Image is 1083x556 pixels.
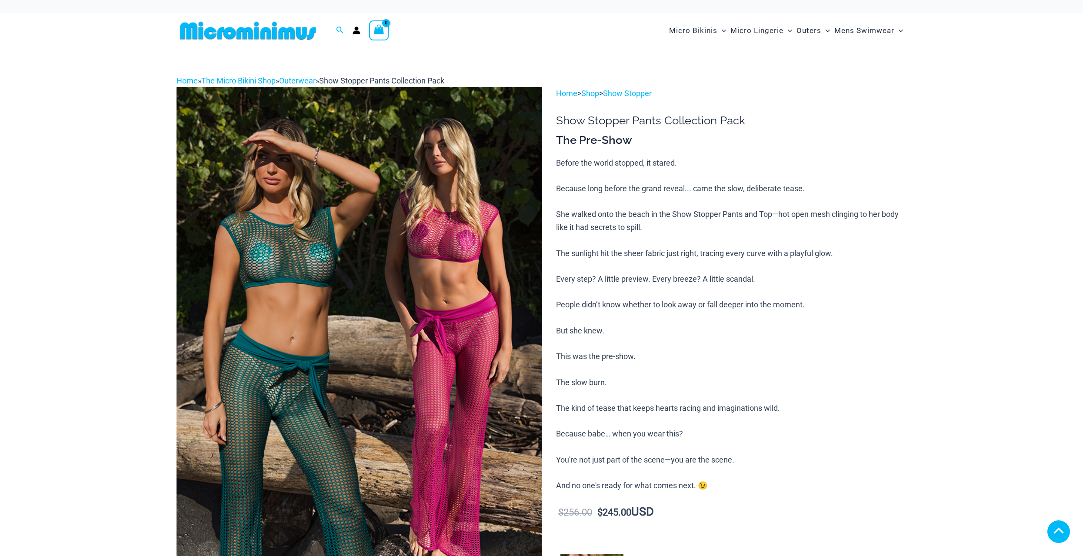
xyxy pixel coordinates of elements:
a: Shop [581,89,599,98]
p: > > [556,87,906,100]
span: $ [558,507,563,518]
a: OutersMenu ToggleMenu Toggle [794,17,832,44]
a: Micro LingerieMenu ToggleMenu Toggle [728,17,794,44]
a: View Shopping Cart, empty [369,20,389,40]
a: Outerwear [279,76,316,85]
span: » » » [177,76,444,85]
span: Menu Toggle [821,20,830,42]
span: Micro Bikinis [669,20,717,42]
img: MM SHOP LOGO FLAT [177,21,320,40]
span: Mens Swimwear [834,20,894,42]
a: Show Stopper [603,89,652,98]
p: Before the world stopped, it stared. Because long before the grand reveal... came the slow, delib... [556,156,906,492]
a: Home [556,89,577,98]
bdi: 245.00 [597,507,631,518]
h3: The Pre-Show [556,133,906,148]
a: Home [177,76,198,85]
span: Outers [796,20,821,42]
span: Menu Toggle [717,20,726,42]
span: Micro Lingerie [730,20,783,42]
a: Account icon link [353,27,360,34]
p: USD [556,506,906,519]
a: Search icon link [336,25,344,36]
a: The Micro Bikini Shop [201,76,276,85]
a: Mens SwimwearMenu ToggleMenu Toggle [832,17,905,44]
span: Menu Toggle [894,20,903,42]
bdi: 256.00 [558,507,592,518]
a: Micro BikinisMenu ToggleMenu Toggle [667,17,728,44]
h1: Show Stopper Pants Collection Pack [556,114,906,127]
nav: Site Navigation [666,16,907,45]
span: Show Stopper Pants Collection Pack [319,76,444,85]
span: Menu Toggle [783,20,792,42]
span: $ [597,507,603,518]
